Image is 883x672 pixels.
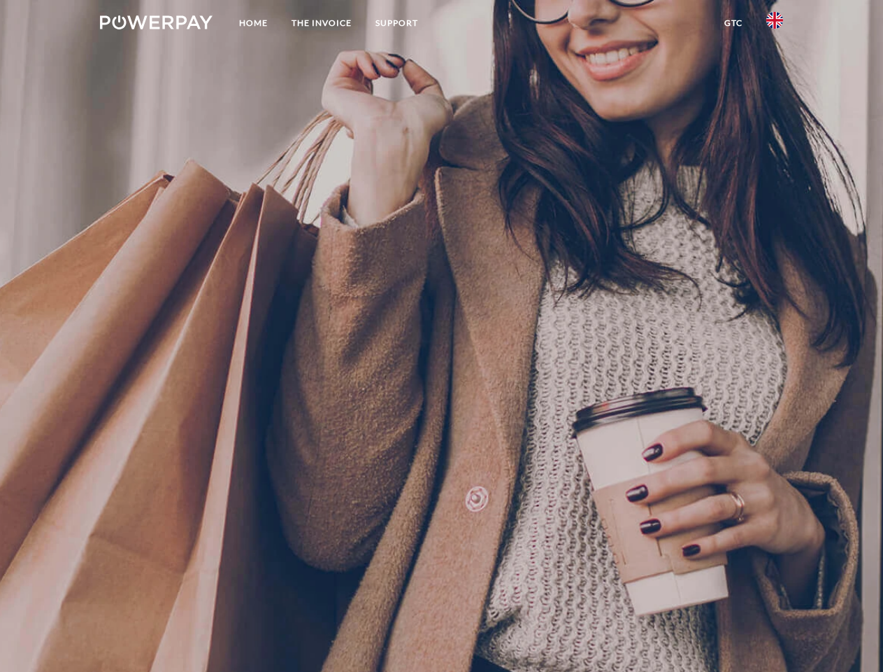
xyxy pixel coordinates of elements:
[766,12,783,29] img: en
[364,10,430,36] a: Support
[227,10,280,36] a: Home
[100,15,213,29] img: logo-powerpay-white.svg
[280,10,364,36] a: THE INVOICE
[712,10,754,36] a: GTC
